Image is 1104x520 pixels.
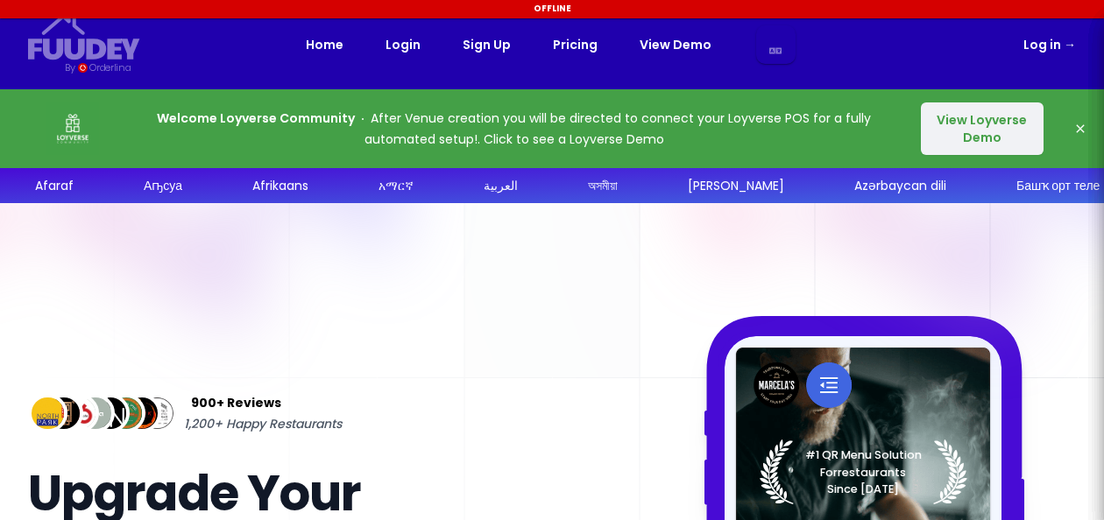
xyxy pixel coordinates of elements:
img: Review Img [138,394,177,433]
img: Review Img [91,394,131,433]
img: Review Img [123,394,162,433]
img: Review Img [44,394,83,433]
a: Log in [1023,34,1076,55]
span: 900+ Reviews [191,392,281,413]
p: After Venue creation you will be directed to connect your Loyverse POS for a fully automated setu... [133,108,895,150]
img: Laurel [760,439,967,504]
span: → [1064,36,1076,53]
strong: Welcome Loyverse Community [157,109,355,127]
div: অসমীয়া [570,177,599,195]
a: View Demo [640,34,711,55]
a: Login [386,34,421,55]
div: Orderlina [89,60,131,75]
div: By [65,60,74,75]
div: አማርኛ [360,177,395,195]
a: Sign Up [463,34,511,55]
div: [PERSON_NAME] [669,177,766,195]
div: Аҧсуа [125,177,164,195]
a: Home [306,34,343,55]
div: العربية [465,177,499,195]
img: Review Img [107,394,146,433]
div: Azərbaycan dili [836,177,928,195]
div: Afaraf [17,177,55,195]
img: Review Img [75,394,115,433]
span: 1,200+ Happy Restaurants [184,413,342,434]
svg: {/* Added fill="currentColor" here */} {/* This rectangle defines the background. Its explicit fi... [28,14,140,60]
div: Offline [3,3,1101,15]
a: Pricing [553,34,598,55]
div: Башҡорт теле [998,177,1081,195]
img: Review Img [60,394,99,433]
button: View Loyverse Demo [921,102,1044,155]
div: Afrikaans [234,177,290,195]
img: Review Img [28,394,67,433]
